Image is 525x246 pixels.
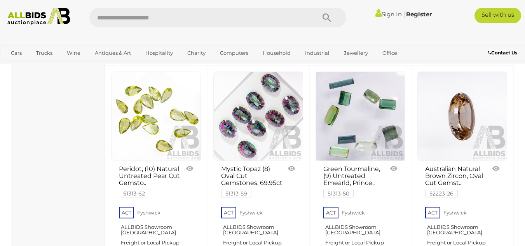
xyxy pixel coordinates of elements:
[6,59,32,72] a: Sports
[425,166,489,197] a: Australian Natural Brown Zircon, Oval Cut Gemst.. 52223-26
[182,47,211,59] a: Charity
[62,47,85,59] a: Wine
[417,72,507,161] a: Australian Natural Brown Zircon, Oval Cut Gemstone, 1.20ct
[323,166,387,197] a: Green Tourmaline, (9) Untreated Emearld, Prince.. 51313-50
[403,10,405,18] span: |
[339,47,373,59] a: Jewellery
[258,47,296,59] a: Household
[474,8,521,23] a: Sell with us
[119,166,183,197] a: Peridot, (10) Natural Untreated Pear Cut Gemsto.. 51313-62
[111,72,201,161] a: Peridot, (10) Natural Untreated Pear Cut Gemstones, 17.05ct
[488,49,519,57] a: Contact Us
[140,47,178,59] a: Hospitality
[213,72,303,161] a: Mystic Topaz (8) Oval Cut Gemstones, 69.95ct
[377,47,402,59] a: Office
[90,47,136,59] a: Antiques & Art
[375,10,402,18] a: Sign In
[307,8,346,27] button: Search
[406,10,432,18] a: Register
[300,47,335,59] a: Industrial
[215,47,253,59] a: Computers
[488,50,517,56] b: Contact Us
[316,72,405,161] a: Green Tourmaline, (9) Untreated Emearld, Princess & Cushion Cut Gemstones, 10.65ct
[6,47,27,59] a: Cars
[4,8,74,25] img: Allbids.com.au
[221,166,285,197] a: Mystic Topaz (8) Oval Cut Gemstones, 69.95ct 51313-59
[31,47,58,59] a: Trucks
[36,59,101,72] a: [GEOGRAPHIC_DATA]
